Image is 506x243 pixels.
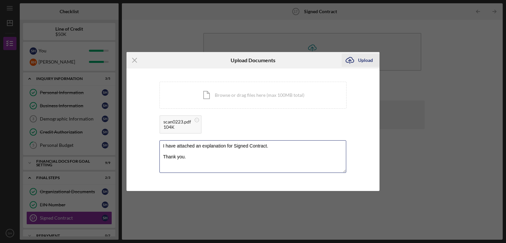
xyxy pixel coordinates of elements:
div: Upload [358,54,373,67]
div: scan0223.pdf [163,119,191,124]
div: 104K [163,124,191,130]
textarea: I have attached an explanation for Signed Contract. Thank you. [159,140,346,173]
h6: Upload Documents [231,57,275,63]
button: Upload [342,54,379,67]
